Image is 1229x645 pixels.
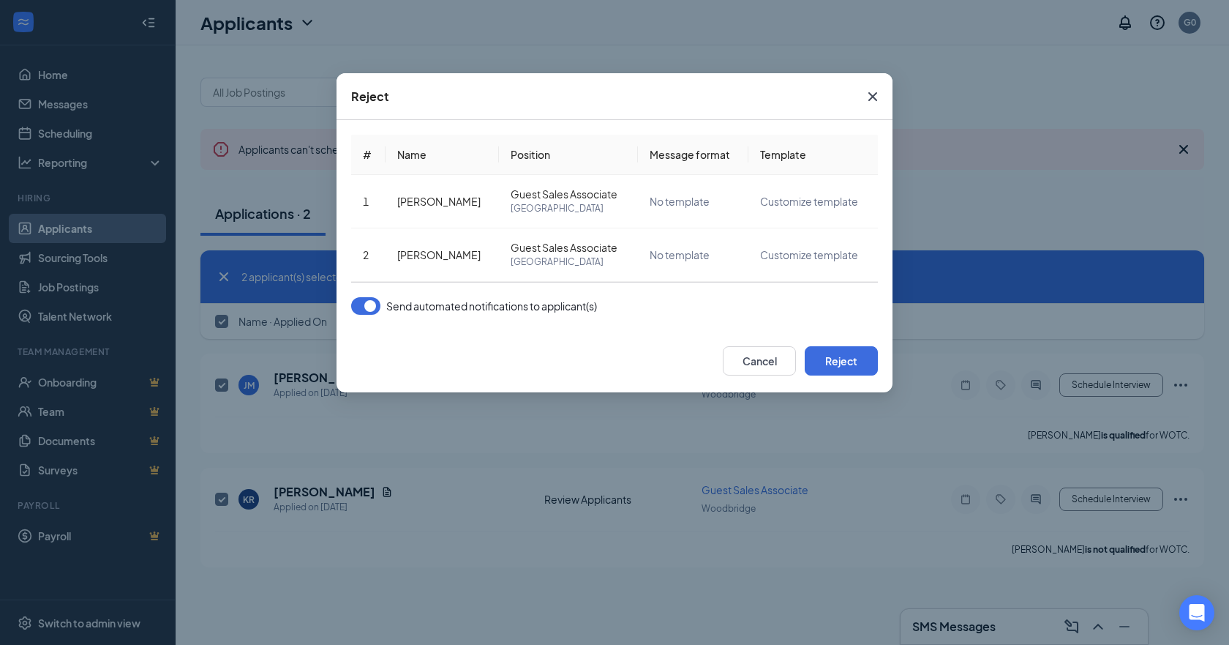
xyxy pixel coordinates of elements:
[864,88,882,105] svg: Cross
[748,135,878,175] th: Template
[511,255,626,269] span: [GEOGRAPHIC_DATA]
[386,297,597,315] span: Send automated notifications to applicant(s)
[499,135,638,175] th: Position
[805,346,878,376] button: Reject
[638,135,748,175] th: Message format
[760,195,858,208] span: Customize template
[511,201,626,216] span: [GEOGRAPHIC_DATA]
[351,89,389,105] div: Reject
[511,240,626,255] span: Guest Sales Associate
[363,195,369,208] span: 1
[853,73,892,120] button: Close
[386,135,500,175] th: Name
[386,175,500,228] td: [PERSON_NAME]
[650,195,710,208] span: No template
[363,248,369,261] span: 2
[386,228,500,282] td: [PERSON_NAME]
[351,135,386,175] th: #
[760,248,858,261] span: Customize template
[1179,595,1214,630] div: Open Intercom Messenger
[650,248,710,261] span: No template
[511,187,626,201] span: Guest Sales Associate
[723,346,796,376] button: Cancel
